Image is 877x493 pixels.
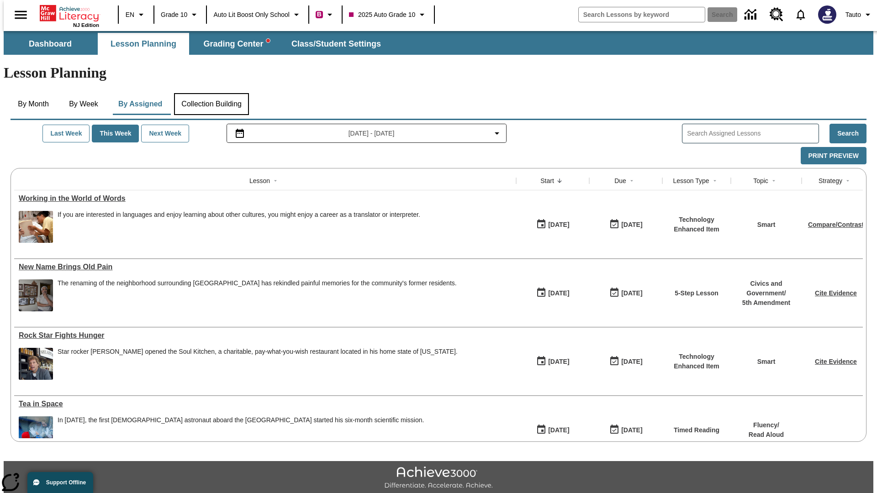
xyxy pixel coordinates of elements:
[19,194,512,203] div: Working in the World of Words
[621,219,642,231] div: [DATE]
[19,279,53,311] img: dodgertown_121813.jpg
[753,176,768,185] div: Topic
[667,352,726,371] p: Technology Enhanced Item
[312,6,339,23] button: Boost Class color is violet red. Change class color
[815,289,857,297] a: Cite Evidence
[42,125,90,142] button: Last Week
[621,356,642,367] div: [DATE]
[819,176,842,185] div: Strategy
[19,348,53,380] img: A man in a restaurant with jars and dishes in the background and a sign that says Soul Kitchen. R...
[709,175,720,186] button: Sort
[815,358,857,365] a: Cite Evidence
[675,288,719,298] p: 5-Step Lesson
[491,128,502,139] svg: Collapse Date Range Filter
[27,472,93,493] button: Support Offline
[161,10,187,20] span: Grade 10
[621,425,642,436] div: [DATE]
[674,425,719,435] p: Timed Reading
[842,6,877,23] button: Profile/Settings
[174,93,249,115] button: Collection Building
[5,33,96,55] button: Dashboard
[317,9,322,20] span: B
[11,93,56,115] button: By Month
[40,4,99,22] a: Home
[210,6,306,23] button: School: Auto Lit Boost only School, Select your school
[606,353,645,370] button: 10/08/25: Last day the lesson can be accessed
[540,176,554,185] div: Start
[58,279,457,311] span: The renaming of the neighborhood surrounding Dodger Stadium has rekindled painful memories for th...
[829,124,866,143] button: Search
[19,400,512,408] div: Tea in Space
[554,175,565,186] button: Sort
[621,288,642,299] div: [DATE]
[126,10,134,20] span: EN
[789,3,813,26] a: Notifications
[757,357,776,367] p: Smart
[291,39,381,49] span: Class/Student Settings
[384,467,493,490] img: Achieve3000 Differentiate Accelerate Achieve
[19,263,512,271] div: New Name Brings Old Pain
[757,220,776,230] p: Smart
[191,33,282,55] button: Grading Center
[533,421,572,439] button: 10/06/25: First time the lesson was available
[157,6,203,23] button: Grade: Grade 10, Select a grade
[606,216,645,233] button: 10/07/25: Last day the lesson can be accessed
[203,39,269,49] span: Grading Center
[7,1,34,28] button: Open side menu
[673,176,709,185] div: Lesson Type
[345,6,431,23] button: Class: 2025 Auto Grade 10, Select your class
[46,479,86,486] span: Support Offline
[58,348,458,356] div: Star rocker [PERSON_NAME] opened the Soul Kitchen, a charitable, pay-what-you-wish restaurant loc...
[19,211,53,243] img: An interpreter holds a document for a patient at a hospital. Interpreters help people by translat...
[842,175,853,186] button: Sort
[749,420,784,430] p: Fluency /
[58,211,420,219] div: If you are interested in languages and enjoy learning about other cultures, you might enjoy a car...
[19,194,512,203] a: Working in the World of Words, Lessons
[735,279,797,298] p: Civics and Government /
[111,93,169,115] button: By Assigned
[213,10,290,20] span: Auto Lit Boost only School
[270,175,281,186] button: Sort
[58,348,458,380] div: Star rocker Jon Bon Jovi opened the Soul Kitchen, a charitable, pay-what-you-wish restaurant loca...
[73,22,99,28] span: NJ Edition
[533,284,572,302] button: 10/07/25: First time the lesson was available
[141,125,189,142] button: Next Week
[606,284,645,302] button: 10/13/25: Last day the lesson can be accessed
[548,288,569,299] div: [DATE]
[284,33,388,55] button: Class/Student Settings
[19,331,512,340] a: Rock Star Fights Hunger , Lessons
[4,33,389,55] div: SubNavbar
[4,31,873,55] div: SubNavbar
[735,298,797,308] p: 5th Amendment
[606,421,645,439] button: 10/12/25: Last day the lesson can be accessed
[818,5,836,24] img: Avatar
[687,127,819,140] input: Search Assigned Lessons
[808,221,864,228] a: Compare/Contrast
[4,64,873,81] h1: Lesson Planning
[768,175,779,186] button: Sort
[231,128,503,139] button: Select the date range menu item
[533,353,572,370] button: 10/06/25: First time the lesson was available
[111,39,176,49] span: Lesson Planning
[98,33,189,55] button: Lesson Planning
[349,10,415,20] span: 2025 Auto Grade 10
[58,416,424,448] div: In December 2015, the first British astronaut aboard the International Space Station started his ...
[533,216,572,233] button: 10/07/25: First time the lesson was available
[58,211,420,243] div: If you are interested in languages and enjoy learning about other cultures, you might enjoy a car...
[92,125,139,142] button: This Week
[19,416,53,448] img: An astronaut, the first from the United Kingdom to travel to the International Space Station, wav...
[548,219,569,231] div: [DATE]
[749,430,784,440] p: Read Aloud
[813,3,842,26] button: Select a new avatar
[349,129,395,138] span: [DATE] - [DATE]
[58,416,424,424] div: In [DATE], the first [DEMOGRAPHIC_DATA] astronaut aboard the [GEOGRAPHIC_DATA] started his six-mo...
[801,147,866,165] button: Print Preview
[614,176,626,185] div: Due
[667,215,726,234] p: Technology Enhanced Item
[739,2,764,27] a: Data Center
[58,279,457,287] div: The renaming of the neighborhood surrounding [GEOGRAPHIC_DATA] has rekindled painful memories for...
[249,176,270,185] div: Lesson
